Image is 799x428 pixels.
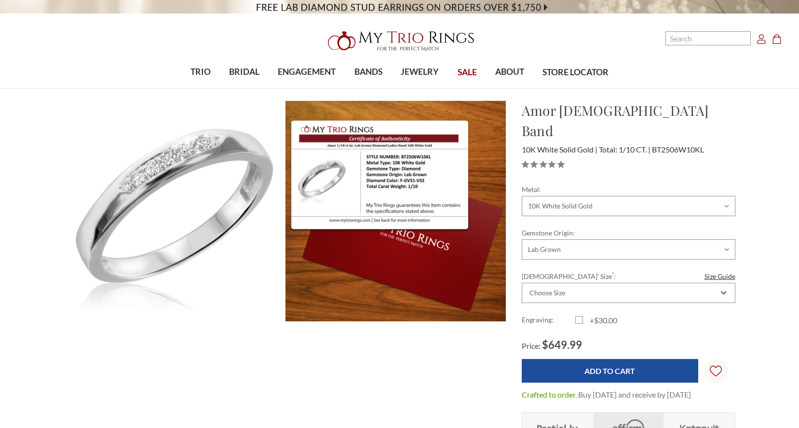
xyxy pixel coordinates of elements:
span: SALE [458,66,477,79]
svg: Wish Lists [710,335,722,407]
a: Account [757,33,766,44]
label: Engraving: [522,315,575,326]
div: Choose Size [529,289,565,297]
label: Metal: [522,184,735,194]
span: Total: 1/10 CT. [599,145,650,154]
a: My Trio Rings [232,26,568,56]
a: SALE [448,57,486,88]
input: Add to Cart [522,359,698,383]
button: submenu toggle [302,88,311,89]
span: Price: [522,341,541,350]
span: BT2506W10KL [652,145,704,154]
a: ABOUT [486,56,533,88]
a: BRIDAL [220,56,269,88]
a: TRIO [181,56,220,88]
span: JEWELRY [401,66,439,78]
a: BANDS [345,56,392,88]
button: submenu toggle [196,88,205,89]
a: STORE LOCATOR [533,57,618,88]
dt: Crafted to order. [522,389,577,400]
label: +$30.00 [575,315,629,326]
span: ENGAGEMENT [278,66,336,78]
label: [DEMOGRAPHIC_DATA]' Size : [522,271,735,281]
span: BANDS [354,66,382,78]
img: Photo of Amor 1/10 ct tw. Lab Grown Diamond Ladies Band 10K White Gold [BT2506WL] [65,101,285,321]
button: submenu toggle [240,88,249,89]
a: Size Guide [704,271,735,281]
a: Cart with 0 items [772,33,787,44]
span: ABOUT [495,66,524,78]
span: STORE LOCATOR [542,66,609,79]
label: Gemstone Origin: [522,228,735,238]
svg: cart.cart_preview [772,34,782,44]
img: My Trio Rings [323,26,477,56]
button: submenu toggle [505,88,515,89]
svg: Account [757,34,766,44]
div: Combobox [522,283,735,303]
span: $649.99 [542,338,582,351]
span: TRIO [190,66,211,78]
h1: Amor [DEMOGRAPHIC_DATA] Band [522,100,735,141]
a: Wish Lists [704,359,728,383]
button: submenu toggle [364,88,373,89]
dd: Buy [DATE] and receive by [DATE] [578,389,691,400]
span: 10K White Solid Gold [522,145,597,154]
a: JEWELRY [392,56,448,88]
span: BRIDAL [229,66,259,78]
input: Search [665,31,751,45]
button: submenu toggle [415,88,425,89]
a: ENGAGEMENT [269,56,345,88]
img: Amor 1/10 ct tw. Lab Grown Diamond Ladies Band 10K White Gold [285,101,506,321]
